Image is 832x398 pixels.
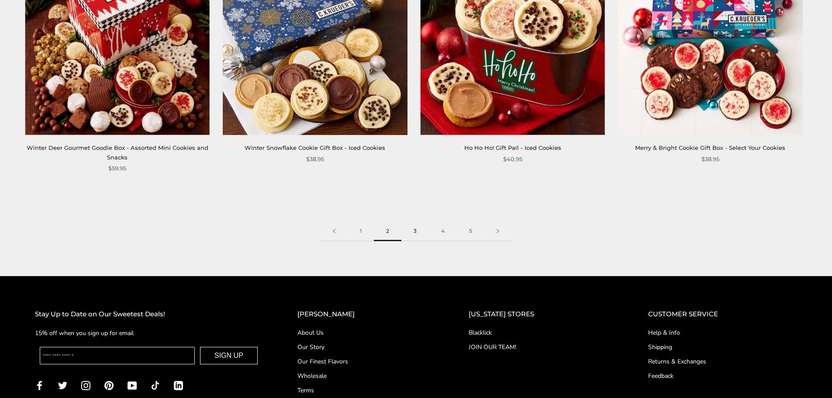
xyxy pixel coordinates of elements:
[648,343,797,352] a: Shipping
[297,386,434,395] a: Terms
[469,309,613,320] h2: [US_STATE] STORES
[503,155,522,164] span: $40.95
[701,155,719,164] span: $38.95
[108,164,126,173] span: $59.95
[648,371,797,381] a: Feedback
[297,371,434,381] a: Wholesale
[469,328,613,337] a: Blacklick
[297,357,434,366] a: Our Finest Flavors
[401,221,429,241] a: 3
[128,380,137,390] a: YouTube
[7,365,90,391] iframe: Sign Up via Text for Offers
[40,347,195,364] input: Enter your email
[297,328,434,337] a: About Us
[151,380,160,390] a: TikTok
[429,221,457,241] a: 4
[35,309,262,320] h2: Stay Up to Date on Our Sweetest Deals!
[200,347,258,364] button: SIGN UP
[484,221,511,241] a: Next page
[306,155,324,164] span: $38.95
[457,221,484,241] a: 5
[648,309,797,320] h2: CUSTOMER SERVICE
[104,380,114,390] a: Pinterest
[648,357,797,366] a: Returns & Exchanges
[321,221,348,241] a: Previous page
[27,144,208,160] a: Winter Deer Gourmet Goodie Box - Assorted Mini Cookies and Snacks
[648,328,797,337] a: Help & Info
[469,343,613,352] a: JOIN OUR TEAM!
[374,221,401,241] span: 2
[245,144,385,151] a: Winter Snowflake Cookie Gift Box - Iced Cookies
[297,309,434,320] h2: [PERSON_NAME]
[635,144,785,151] a: Merry & Bright Cookie Gift Box - Select Your Cookies
[297,343,434,352] a: Our Story
[464,144,561,151] a: Ho Ho Ho! Gift Pail - Iced Cookies
[35,328,262,338] p: 15% off when you sign up for email
[348,221,374,241] a: 1
[174,380,183,390] a: LinkedIn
